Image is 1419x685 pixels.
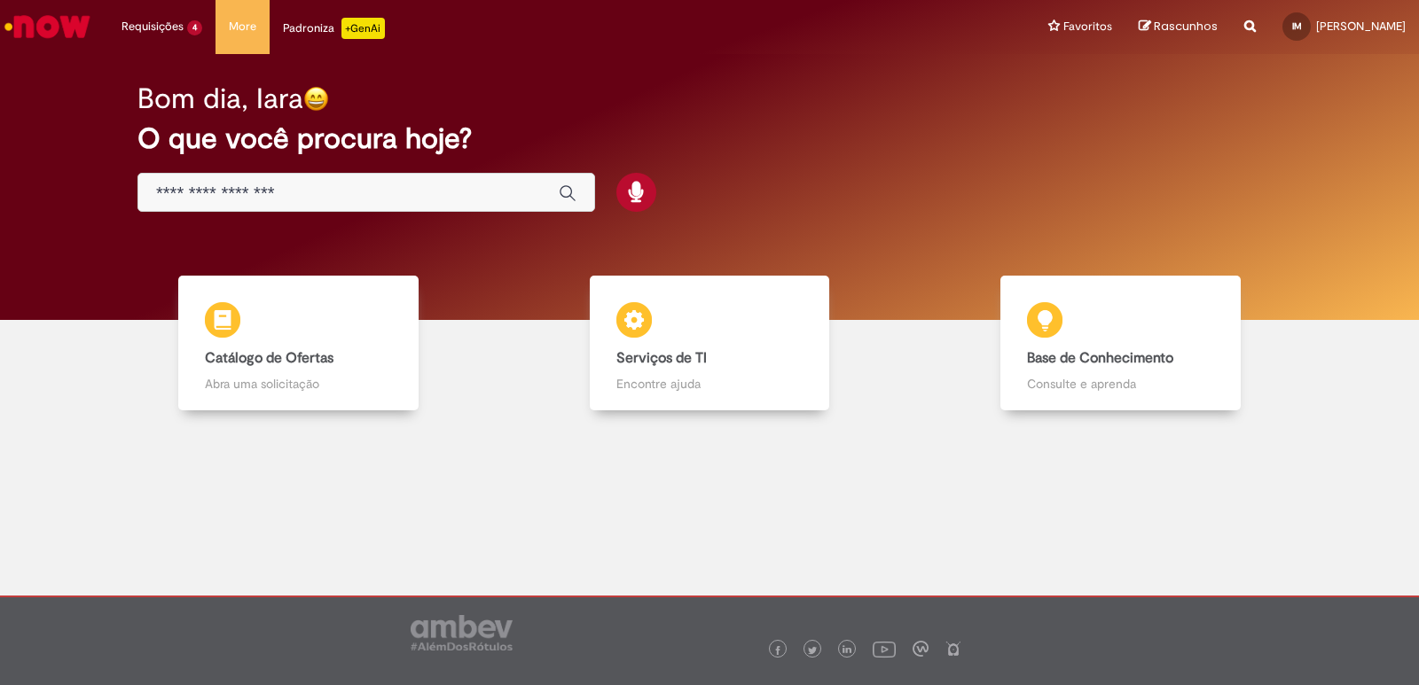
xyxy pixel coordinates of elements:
[1139,19,1218,35] a: Rascunhos
[341,18,385,39] p: +GenAi
[504,276,914,411] a: Serviços de TI Encontre ajuda
[843,645,851,656] img: logo_footer_linkedin.png
[945,641,961,657] img: logo_footer_naosei.png
[1316,19,1406,34] span: [PERSON_NAME]
[808,646,817,655] img: logo_footer_twitter.png
[913,641,929,657] img: logo_footer_workplace.png
[773,646,782,655] img: logo_footer_facebook.png
[205,349,333,367] b: Catálogo de Ofertas
[1292,20,1302,32] span: IM
[229,18,256,35] span: More
[137,123,1282,154] h2: O que você procura hoje?
[303,86,329,112] img: happy-face.png
[2,9,93,44] img: ServiceNow
[915,276,1326,411] a: Base de Conhecimento Consulte e aprenda
[616,349,707,367] b: Serviços de TI
[873,637,896,660] img: logo_footer_youtube.png
[137,83,303,114] h2: Bom dia, Iara
[122,18,184,35] span: Requisições
[187,20,202,35] span: 4
[1027,375,1214,393] p: Consulte e aprenda
[411,615,513,650] img: logo_footer_ambev_rotulo_gray.png
[1027,349,1173,367] b: Base de Conhecimento
[205,375,392,393] p: Abra uma solicitação
[1063,18,1112,35] span: Favoritos
[93,276,504,411] a: Catálogo de Ofertas Abra uma solicitação
[1154,18,1218,35] span: Rascunhos
[283,18,385,39] div: Padroniza
[616,375,804,393] p: Encontre ajuda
